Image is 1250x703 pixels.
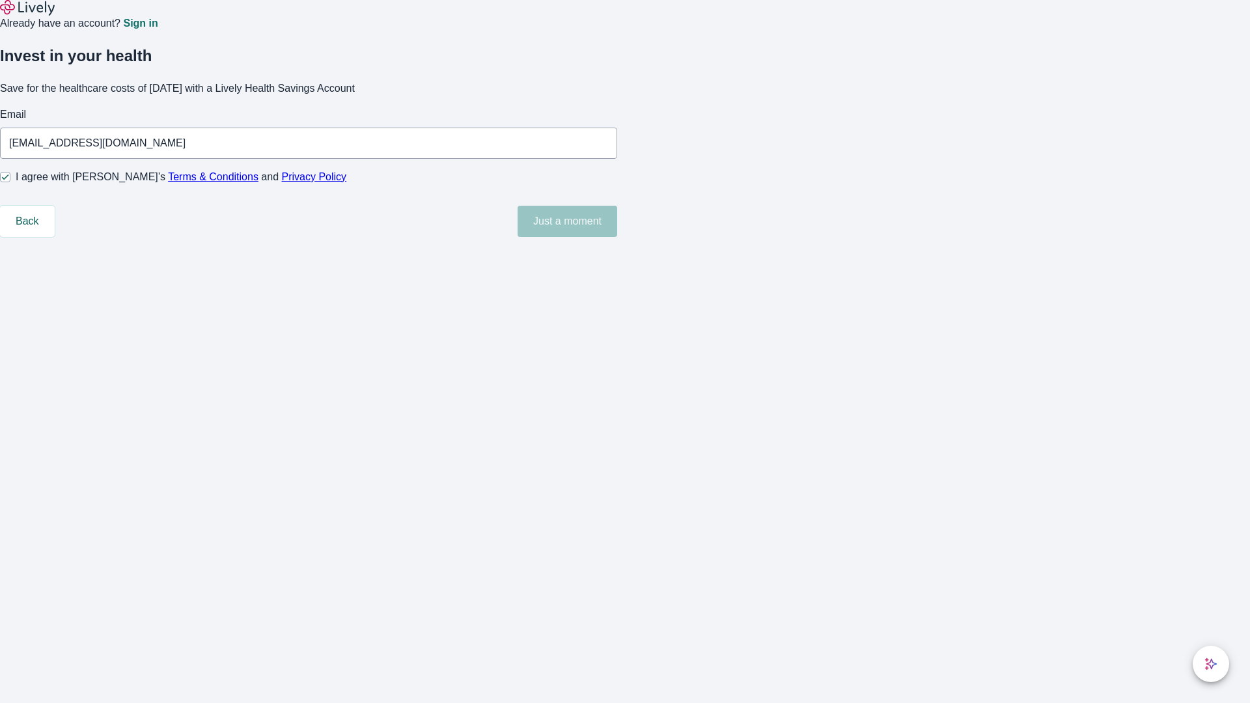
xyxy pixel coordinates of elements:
a: Privacy Policy [282,171,347,182]
a: Sign in [123,18,158,29]
button: chat [1193,646,1229,682]
a: Terms & Conditions [168,171,258,182]
svg: Lively AI Assistant [1204,657,1217,670]
span: I agree with [PERSON_NAME]’s and [16,169,346,185]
